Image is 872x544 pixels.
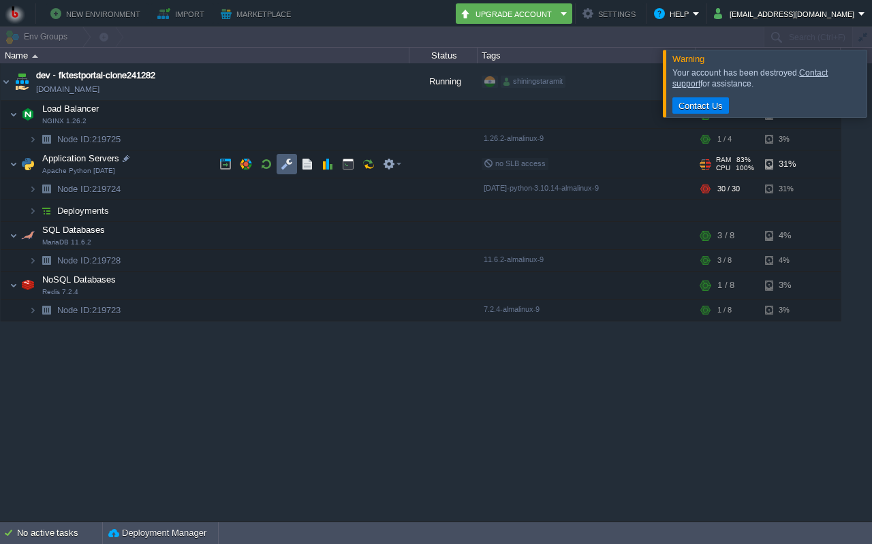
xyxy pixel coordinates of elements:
img: AMDAwAAAACH5BAEAAAAALAAAAAABAAEAAAICRAEAOw== [29,129,37,150]
div: No active tasks [17,522,102,544]
div: 3% [765,300,809,321]
img: AMDAwAAAACH5BAEAAAAALAAAAAABAAEAAAICRAEAOw== [37,300,56,321]
span: NoSQL Databases [41,274,118,285]
div: Tags [478,48,695,63]
span: MariaDB 11.6.2 [42,238,91,246]
span: Node ID: [57,134,92,144]
a: Load BalancerNGINX 1.26.2 [41,103,101,114]
img: AMDAwAAAACH5BAEAAAAALAAAAAABAAEAAAICRAEAOw== [29,200,37,221]
div: 1 / 4 [717,129,732,150]
span: Application Servers [41,153,121,164]
span: SQL Databases [41,224,107,236]
span: Load Balancer [41,103,101,114]
div: 30 / 30 [717,178,740,199]
button: Settings [582,5,640,22]
div: 3% [765,272,809,299]
div: 3% [765,129,809,150]
img: AMDAwAAAACH5BAEAAAAALAAAAAABAAEAAAICRAEAOw== [12,63,31,100]
a: dev - fktestportal-clone241282 [36,69,155,82]
img: AMDAwAAAACH5BAEAAAAALAAAAAABAAEAAAICRAEAOw== [18,222,37,249]
div: 4% [765,222,809,249]
img: AMDAwAAAACH5BAEAAAAALAAAAAABAAEAAAICRAEAOw== [18,150,37,178]
span: Node ID: [57,184,92,194]
span: 219723 [56,304,123,316]
button: [EMAIL_ADDRESS][DOMAIN_NAME] [714,5,858,22]
div: 4% [765,250,809,271]
span: 219724 [56,183,123,195]
button: New Environment [50,5,144,22]
a: Node ID:219724 [56,183,123,195]
span: Redis 7.2.4 [42,288,78,296]
span: Warning [672,54,704,64]
img: AMDAwAAAACH5BAEAAAAALAAAAAABAAEAAAICRAEAOw== [29,300,37,321]
img: AMDAwAAAACH5BAEAAAAALAAAAAABAAEAAAICRAEAOw== [10,222,18,249]
button: Deployment Manager [108,526,206,540]
a: Node ID:219723 [56,304,123,316]
a: Application ServersApache Python [DATE] [41,153,121,163]
a: NoSQL DatabasesRedis 7.2.4 [41,274,118,285]
span: no SLB access [484,159,546,167]
button: Marketplace [221,5,295,22]
div: Usage [696,48,840,63]
a: [DOMAIN_NAME] [36,82,99,96]
span: [DATE]-python-3.10.14-almalinux-9 [484,184,599,192]
span: 100% [736,164,754,172]
img: AMDAwAAAACH5BAEAAAAALAAAAAABAAEAAAICRAEAOw== [37,129,56,150]
span: 219728 [56,255,123,266]
div: 1 / 8 [717,272,734,299]
div: 3 / 8 [717,250,732,271]
img: AMDAwAAAACH5BAEAAAAALAAAAAABAAEAAAICRAEAOw== [32,54,38,58]
img: AMDAwAAAACH5BAEAAAAALAAAAAABAAEAAAICRAEAOw== [37,200,56,221]
img: AMDAwAAAACH5BAEAAAAALAAAAAABAAEAAAICRAEAOw== [10,272,18,299]
div: 31% [765,178,809,199]
div: Your account has been destroyed. for assistance. [672,67,863,89]
a: SQL DatabasesMariaDB 11.6.2 [41,225,107,235]
span: Apache Python [DATE] [42,167,115,175]
span: 1.26.2-almalinux-9 [484,134,544,142]
span: Node ID: [57,305,92,315]
button: Import [157,5,208,22]
img: AMDAwAAAACH5BAEAAAAALAAAAAABAAEAAAICRAEAOw== [29,250,37,271]
span: 11.6.2-almalinux-9 [484,255,544,263]
img: AMDAwAAAACH5BAEAAAAALAAAAAABAAEAAAICRAEAOw== [18,272,37,299]
div: 31% [765,150,809,178]
img: Bitss Techniques [5,3,25,24]
div: Running [409,63,478,100]
span: Node ID: [57,255,92,266]
span: 83% [736,156,751,164]
div: Status [410,48,477,63]
button: Contact Us [674,99,727,112]
img: AMDAwAAAACH5BAEAAAAALAAAAAABAAEAAAICRAEAOw== [37,250,56,271]
img: AMDAwAAAACH5BAEAAAAALAAAAAABAAEAAAICRAEAOw== [18,101,37,128]
span: 7.2.4-almalinux-9 [484,305,540,313]
a: Node ID:219728 [56,255,123,266]
img: AMDAwAAAACH5BAEAAAAALAAAAAABAAEAAAICRAEAOw== [10,101,18,128]
a: Deployments [56,205,111,217]
div: shiningstaramit [501,76,565,88]
a: Node ID:219725 [56,133,123,145]
span: 219725 [56,133,123,145]
img: AMDAwAAAACH5BAEAAAAALAAAAAABAAEAAAICRAEAOw== [1,63,12,100]
div: Name [1,48,409,63]
span: RAM [716,156,731,164]
div: 1 / 8 [717,300,732,321]
span: CPU [716,164,730,172]
span: NGINX 1.26.2 [42,117,87,125]
img: AMDAwAAAACH5BAEAAAAALAAAAAABAAEAAAICRAEAOw== [10,150,18,178]
img: AMDAwAAAACH5BAEAAAAALAAAAAABAAEAAAICRAEAOw== [37,178,56,199]
button: Help [654,5,693,22]
div: 3 / 8 [717,222,734,249]
button: Upgrade Account [460,5,557,22]
img: AMDAwAAAACH5BAEAAAAALAAAAAABAAEAAAICRAEAOw== [29,178,37,199]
